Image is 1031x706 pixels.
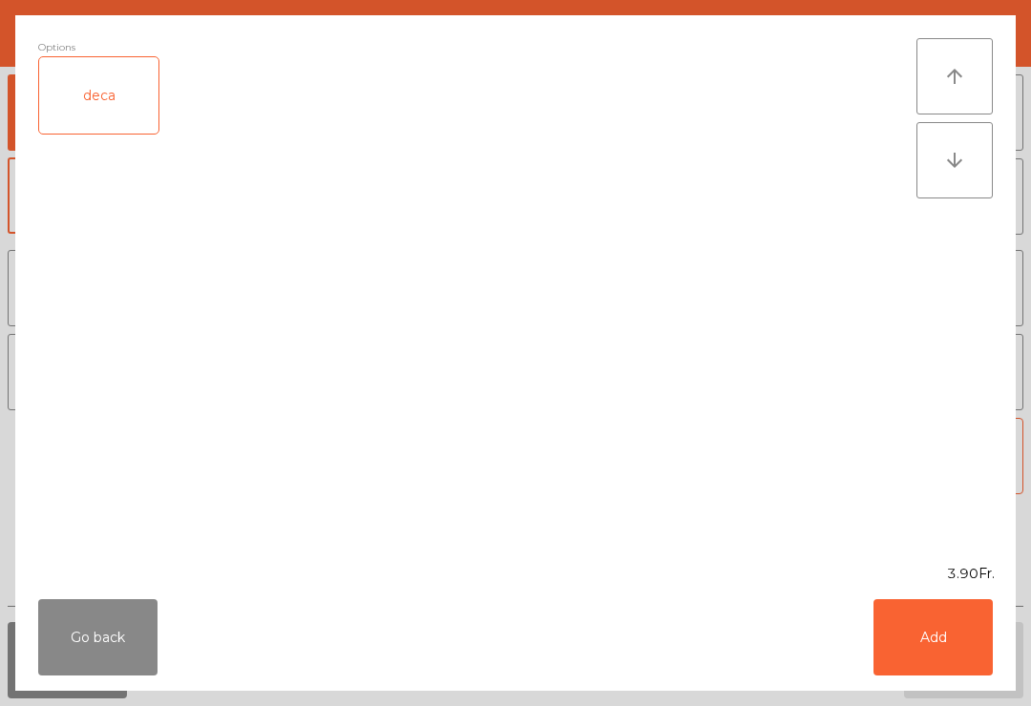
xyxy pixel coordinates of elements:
div: deca [39,57,158,134]
button: Go back [38,599,158,675]
i: arrow_upward [943,65,966,88]
button: arrow_upward [916,38,993,114]
button: Add [873,599,993,675]
span: Options [38,38,75,56]
button: arrow_downward [916,122,993,198]
i: arrow_downward [943,149,966,172]
div: 3.90Fr. [15,564,1016,584]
